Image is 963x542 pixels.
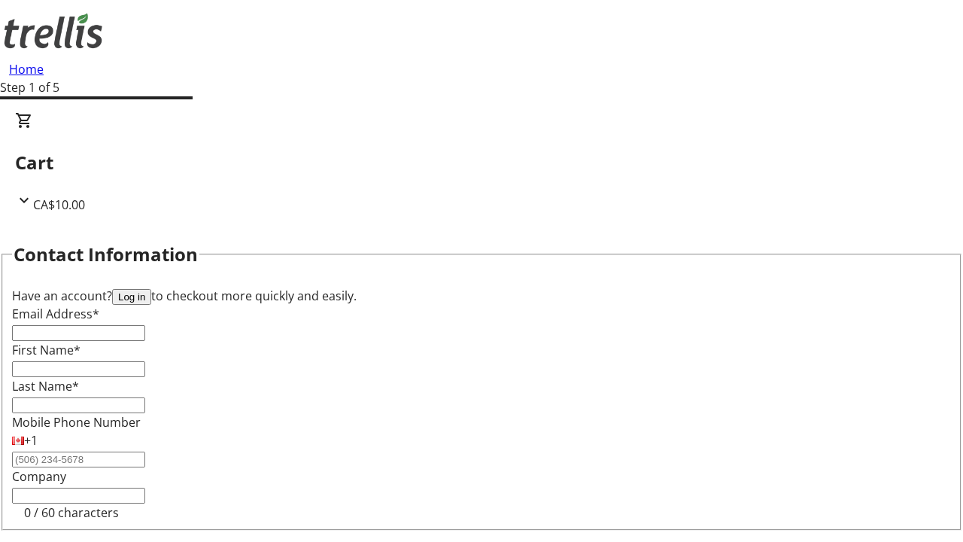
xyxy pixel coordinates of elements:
label: First Name* [12,342,81,358]
div: CartCA$10.00 [15,111,948,214]
h2: Contact Information [14,241,198,268]
input: (506) 234-5678 [12,452,145,467]
span: CA$10.00 [33,196,85,213]
label: Mobile Phone Number [12,414,141,431]
div: Have an account? to checkout more quickly and easily. [12,287,951,305]
label: Last Name* [12,378,79,394]
button: Log in [112,289,151,305]
label: Email Address* [12,306,99,322]
h2: Cart [15,149,948,176]
label: Company [12,468,66,485]
tr-character-limit: 0 / 60 characters [24,504,119,521]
